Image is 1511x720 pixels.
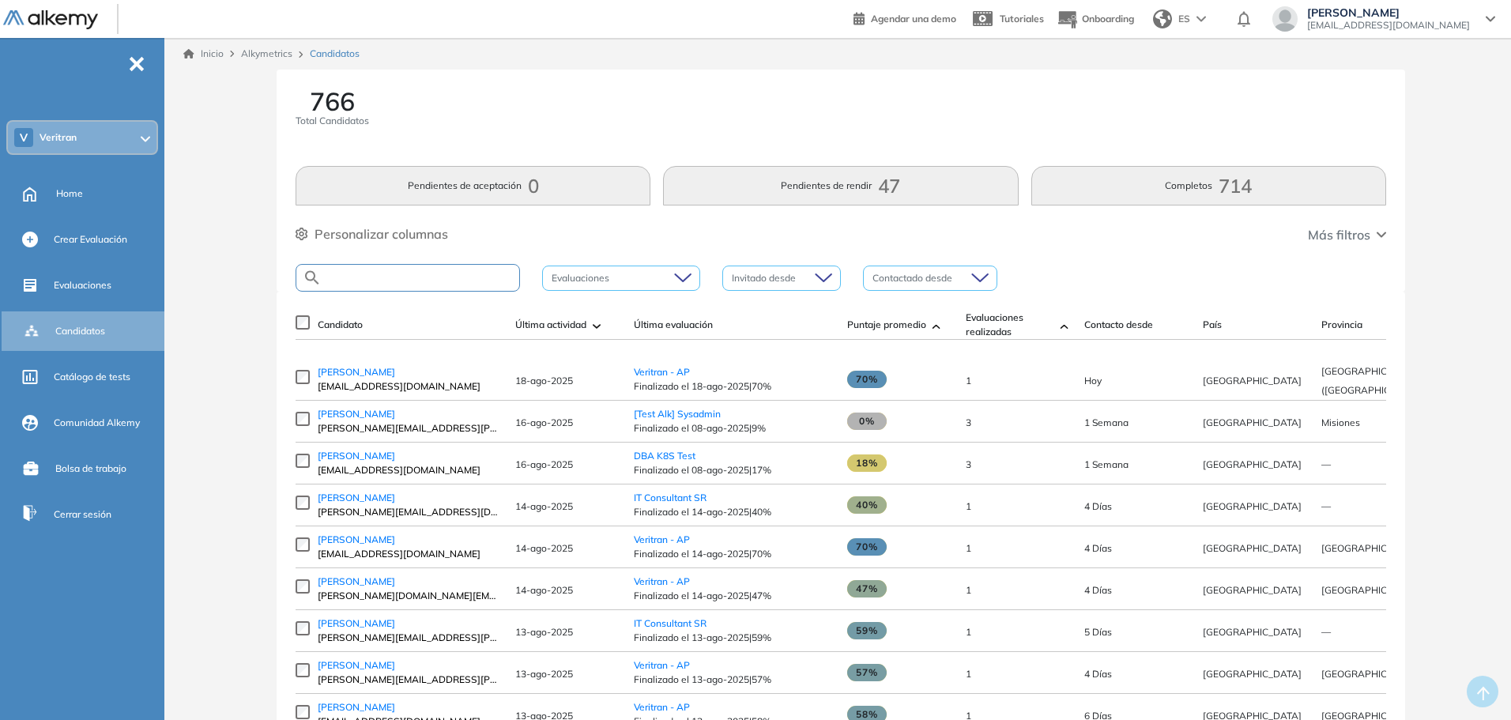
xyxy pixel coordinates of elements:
[1321,626,1331,638] span: —
[593,324,601,329] img: [missing "en.ARROW_ALT" translation]
[1084,500,1112,512] span: 14-ago-2025
[1084,417,1129,428] span: 05-ago-2025
[634,492,707,503] span: IT Consultant SR
[515,542,573,554] span: 14-ago-2025
[1084,318,1153,332] span: Contacto desde
[966,311,1054,339] span: Evaluaciones realizadas
[634,533,690,545] a: Veritran - AP
[1307,6,1470,19] span: [PERSON_NAME]
[1084,626,1112,638] span: 12-ago-2025
[634,575,690,587] span: Veritran - AP
[634,463,831,477] span: Finalizado el 08-ago-2025 | 17%
[318,408,395,420] span: [PERSON_NAME]
[318,450,395,462] span: [PERSON_NAME]
[54,370,130,384] span: Catálogo de tests
[318,533,395,545] span: [PERSON_NAME]
[634,673,831,687] span: Finalizado el 13-ago-2025 | 57%
[1153,9,1172,28] img: world
[1057,2,1134,36] button: Onboarding
[241,47,292,59] span: Alkymetrics
[318,575,499,589] a: [PERSON_NAME]
[847,413,887,430] span: 0%
[847,538,887,556] span: 70%
[1321,668,1420,680] span: [GEOGRAPHIC_DATA]
[310,47,360,61] span: Candidatos
[1082,13,1134,25] span: Onboarding
[871,13,956,25] span: Agendar una demo
[303,268,322,288] img: SEARCH_ALT
[634,659,690,671] a: Veritran - AP
[853,8,956,27] a: Agendar una demo
[515,626,573,638] span: 13-ago-2025
[1084,375,1102,386] span: 18-ago-2025
[318,492,395,503] span: [PERSON_NAME]
[318,673,499,687] span: [PERSON_NAME][EMAIL_ADDRESS][PERSON_NAME][DOMAIN_NAME]
[933,324,940,329] img: [missing "en.ARROW_ALT" translation]
[1203,626,1302,638] span: [GEOGRAPHIC_DATA]
[310,89,355,114] span: 766
[318,547,499,561] span: [EMAIL_ADDRESS][DOMAIN_NAME]
[318,575,395,587] span: [PERSON_NAME]
[1321,584,1420,596] span: [GEOGRAPHIC_DATA]
[1321,542,1420,554] span: [GEOGRAPHIC_DATA]
[318,700,499,714] a: [PERSON_NAME]
[966,584,971,596] span: 1
[966,542,971,554] span: 1
[1203,458,1302,470] span: [GEOGRAPHIC_DATA]
[318,491,499,505] a: [PERSON_NAME]
[318,421,499,435] span: [PERSON_NAME][EMAIL_ADDRESS][PERSON_NAME][DOMAIN_NAME]
[1203,668,1302,680] span: [GEOGRAPHIC_DATA]
[54,232,127,247] span: Crear Evaluación
[634,366,690,378] a: Veritran - AP
[318,617,395,629] span: [PERSON_NAME]
[1321,318,1362,332] span: Provincia
[663,166,1018,205] button: Pendientes de rendir47
[1321,500,1331,512] span: —
[966,668,971,680] span: 1
[634,617,707,629] a: IT Consultant SR
[318,589,499,603] span: [PERSON_NAME][DOMAIN_NAME][EMAIL_ADDRESS][PERSON_NAME][DOMAIN_NAME]
[515,668,573,680] span: 13-ago-2025
[1308,225,1386,244] button: Más filtros
[318,533,499,547] a: [PERSON_NAME]
[318,449,499,463] a: [PERSON_NAME]
[966,375,971,386] span: 1
[315,224,448,243] span: Personalizar columnas
[1084,542,1112,554] span: 14-ago-2025
[318,659,395,671] span: [PERSON_NAME]
[515,375,573,386] span: 18-ago-2025
[1203,542,1302,554] span: [GEOGRAPHIC_DATA]
[1031,166,1386,205] button: Completos714
[318,463,499,477] span: [EMAIL_ADDRESS][DOMAIN_NAME]
[515,500,573,512] span: 14-ago-2025
[318,631,499,645] span: [PERSON_NAME][EMAIL_ADDRESS][PERSON_NAME][PERSON_NAME][DOMAIN_NAME]
[1084,668,1112,680] span: 13-ago-2025
[634,408,721,420] span: [Test Alk] Sysadmin
[54,416,140,430] span: Comunidad Alkemy
[515,318,586,332] span: Última actividad
[318,365,499,379] a: [PERSON_NAME]
[634,631,831,645] span: Finalizado el 13-ago-2025 | 59%
[55,324,105,338] span: Candidatos
[55,462,126,476] span: Bolsa de trabajo
[847,496,887,514] span: 40%
[847,664,887,681] span: 57%
[1203,375,1302,386] span: [GEOGRAPHIC_DATA]
[966,500,971,512] span: 1
[966,626,971,638] span: 1
[847,580,887,597] span: 47%
[1321,417,1360,428] span: Misiones
[1321,458,1331,470] span: —
[40,131,77,144] span: Veritran
[1203,584,1302,596] span: [GEOGRAPHIC_DATA]
[296,166,650,205] button: Pendientes de aceptación0
[54,507,111,522] span: Cerrar sesión
[1203,500,1302,512] span: [GEOGRAPHIC_DATA]
[56,187,83,201] span: Home
[847,622,887,639] span: 59%
[634,421,831,435] span: Finalizado el 08-ago-2025 | 9%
